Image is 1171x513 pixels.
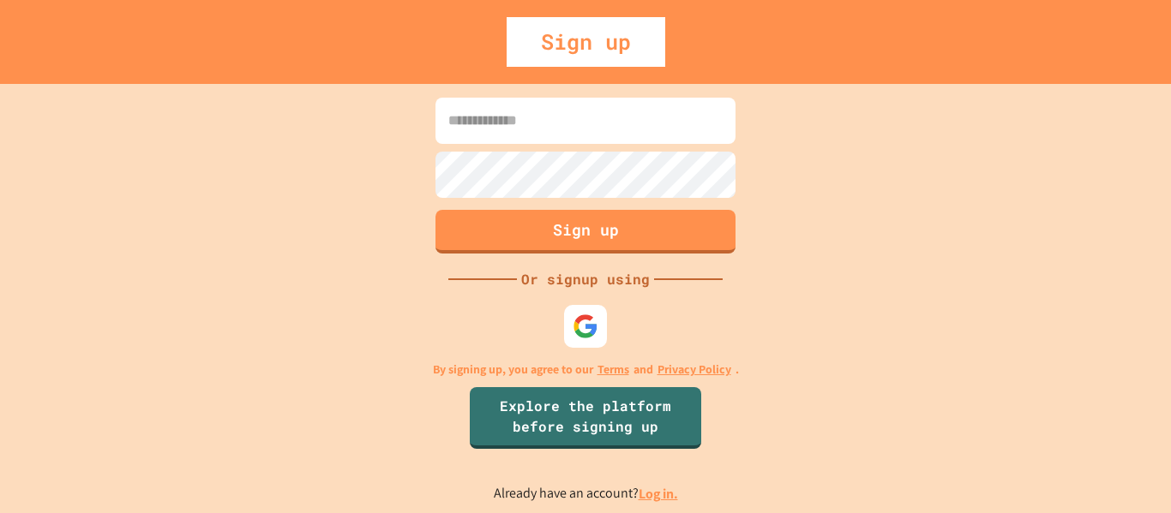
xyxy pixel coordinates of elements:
button: Sign up [435,210,736,254]
p: Already have an account? [494,483,678,504]
a: Terms [598,361,629,379]
a: Explore the platform before signing up [470,387,701,449]
p: By signing up, you agree to our and . [433,361,739,379]
a: Privacy Policy [658,361,731,379]
div: Sign up [507,17,665,67]
img: google-icon.svg [573,313,598,339]
div: Or signup using [517,269,654,289]
a: Log in. [639,485,678,503]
